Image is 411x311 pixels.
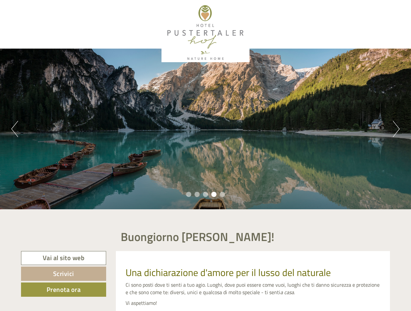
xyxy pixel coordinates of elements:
[10,19,93,24] div: [GEOGRAPHIC_DATA]
[221,168,255,182] button: Invia
[284,288,294,296] em: casa
[126,281,381,296] p: Ci sono posti dove ti senti a tuo agio. Luoghi, dove puoi essere come vuoi, luoghi che ti danno s...
[21,282,106,297] a: Prenota ora
[116,5,139,16] div: [DATE]
[280,288,283,296] em: a
[5,17,96,37] div: Buon giorno, come possiamo aiutarla?
[393,121,400,137] button: Next
[126,299,381,307] p: Vi aspettiamo!
[21,251,106,265] a: Vai al sito web
[21,267,106,281] a: Scrivici
[126,265,331,280] span: Una dichiarazione d'amore per il lusso del naturale
[121,230,274,243] h1: Buongiorno [PERSON_NAME]!
[10,31,93,36] small: 23:18
[11,121,18,137] button: Previous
